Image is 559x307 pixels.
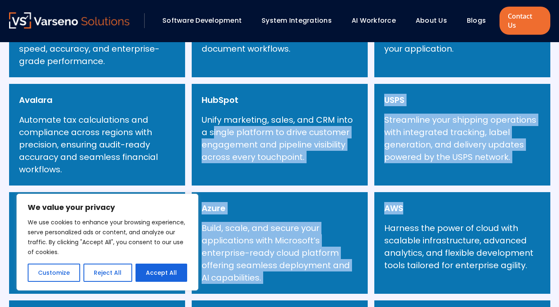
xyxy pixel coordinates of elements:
button: Customize [28,264,80,282]
h6: Avalara [19,94,52,106]
button: Reject All [83,264,132,282]
h6: HubSpot [202,94,238,106]
p: We value your privacy [28,202,187,212]
a: Blogs [467,16,486,25]
a: Contact Us [500,7,550,35]
a: System Integrations [262,16,332,25]
p: We use cookies to enhance your browsing experience, serve personalized ads or content, and analyz... [28,217,187,257]
p: Streamline your shipping operations with integrated tracking, label generation, and delivery upda... [384,114,540,163]
h6: Azure [202,202,226,214]
div: Software Development [158,14,253,28]
p: Unify marketing, sales, and CRM into a single platform to drive customer engagement and pipeline ... [202,114,358,163]
h6: AWS [384,202,403,214]
div: Blogs [463,14,497,28]
p: Build, scale, and secure your applications with Microsoft’s enterprise-ready cloud platform offer... [202,222,358,284]
a: AI Workforce [352,16,396,25]
a: About Us [416,16,447,25]
img: Varseno Solutions – Product Engineering & IT Services [9,12,130,29]
p: Automate tax calculations and compliance across regions with precision, ensuring audit-ready accu... [19,114,175,176]
h6: USPS [384,94,404,106]
div: AI Workforce [347,14,407,28]
button: Accept All [136,264,187,282]
div: About Us [412,14,459,28]
div: System Integrations [257,14,343,28]
a: Software Development [162,16,242,25]
p: Harness the power of cloud with scalable infrastructure, advanced analytics, and flexible develop... [384,222,540,271]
